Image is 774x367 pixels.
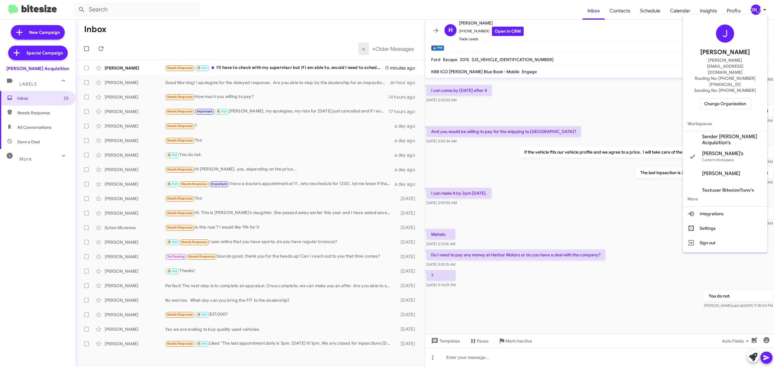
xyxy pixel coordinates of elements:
[683,235,767,250] button: Sign out
[702,134,763,146] span: Sender [PERSON_NAME] Acquisition's
[702,151,743,157] span: [PERSON_NAME]'s
[704,99,746,109] span: Change Organization
[702,171,740,177] span: [PERSON_NAME]
[683,221,767,235] button: Settings
[702,187,754,193] span: Testuser BitesizeTony's
[702,158,734,162] span: Current Workspace
[690,75,760,87] span: Routing No: [PHONE_NUMBER][FINANCIAL_ID]
[683,206,767,221] button: Integrations
[694,87,756,93] span: Sending No: [PHONE_NUMBER]
[683,192,767,206] span: More
[716,24,734,43] div: J
[690,57,760,75] span: [PERSON_NAME][EMAIL_ADDRESS][DOMAIN_NAME]
[700,47,750,57] span: [PERSON_NAME]
[683,116,767,131] span: Workspaces
[699,98,751,109] button: Change Organization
